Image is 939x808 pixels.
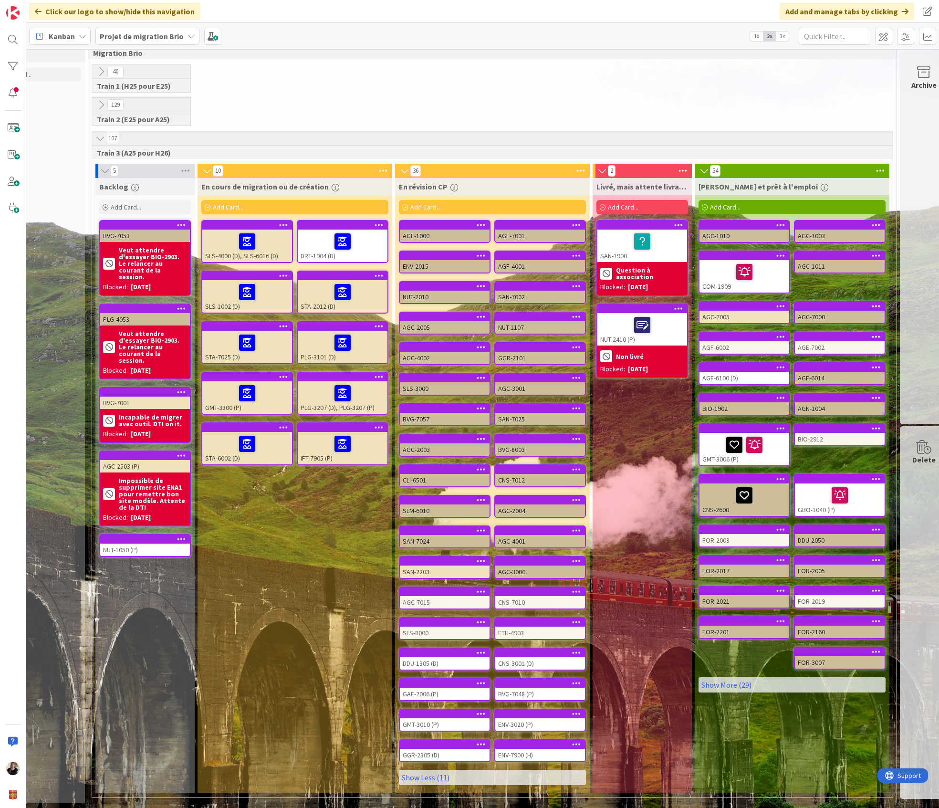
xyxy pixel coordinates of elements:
[400,413,490,425] div: BVG-7057
[400,282,490,303] div: NUT-2010
[495,740,585,761] div: ENV-7900 (H)
[400,627,490,639] div: SLS-8000
[106,133,119,144] span: 107
[495,618,585,639] div: ETH-4903
[202,331,292,363] div: STA-7025 (D)
[799,28,870,45] input: Quick Filter...
[103,513,128,523] div: Blocked:
[202,230,292,262] div: SLS-4000 (D), SLS-6016 (D)
[131,429,151,439] div: [DATE]
[699,626,789,638] div: FOR-2201
[495,649,585,670] div: CNS-3001 (D)
[202,280,292,313] div: SLS-1002 (D)
[795,341,885,354] div: AGE-7002
[699,311,789,323] div: AGC-7005
[699,230,789,242] div: AGC-1010
[495,526,585,547] div: AGC-4001
[495,496,585,517] div: AGC-2004
[795,230,885,242] div: AGC-1003
[298,381,387,414] div: PLG-3207 (D), PLG-3207 (P)
[202,373,292,414] div: GMT-3300 (P)
[495,382,585,395] div: AGC-3001
[795,363,885,384] div: AGF-6014
[699,260,789,293] div: COM-1909
[202,423,292,464] div: STA-6002 (D)
[100,460,190,472] div: AGC-2503 (P)
[298,373,387,414] div: PLG-3207 (D), PLG-3207 (P)
[298,280,387,313] div: STA-2012 (D)
[100,313,190,325] div: PLG-4053
[119,247,187,280] b: Veut attendre d'essayer BIO-2903. Le relancer au courant de la session.
[410,165,421,177] span: 36
[400,321,490,334] div: AGC-2005
[495,627,585,639] div: ETH-4903
[795,394,885,415] div: AGN-1004
[795,626,885,638] div: FOR-2160
[495,352,585,364] div: GGR-2101
[911,79,937,91] div: Archive
[699,363,789,384] div: AGF-6100 (D)
[795,252,885,273] div: AGC-1011
[495,321,585,334] div: NUT-1107
[795,587,885,608] div: FOR-2019
[49,31,75,42] span: Kanban
[795,475,885,516] div: GBO-1040 (P)
[495,230,585,242] div: AGF-7001
[400,749,490,761] div: GGR-2305 (D)
[100,535,190,556] div: NUT-1050 (P)
[495,413,585,425] div: SAN-7025
[495,718,585,731] div: ENV-3020 (P)
[699,221,789,242] div: AGC-1010
[495,260,585,273] div: AGF-4001
[495,679,585,700] div: BVG-7048 (P)
[699,556,789,577] div: FOR-2017
[495,221,585,242] div: AGF-7001
[795,483,885,516] div: GBO-1040 (P)
[400,382,490,395] div: SLS-3000
[699,617,789,638] div: FOR-2201
[100,544,190,556] div: NUT-1050 (P)
[699,587,789,608] div: FOR-2021
[795,433,885,445] div: BIO-2912
[400,557,490,578] div: SAN-2203
[100,451,190,472] div: AGC-2503 (P)
[699,394,789,415] div: BIO-1902
[699,677,886,693] a: Show More (29)
[298,221,387,262] div: DRT-1904 (D)
[495,535,585,547] div: AGC-4001
[93,48,885,58] span: Migration Brio
[600,282,625,292] div: Blocked:
[400,404,490,425] div: BVG-7057
[495,282,585,303] div: SAN-7002
[400,435,490,456] div: AGC-2003
[495,596,585,609] div: CNS-7010
[699,534,789,546] div: FOR-2003
[600,364,625,374] div: Blocked:
[763,31,776,41] span: 2x
[795,260,885,273] div: AGC-1011
[400,657,490,670] div: DDU-1305 (D)
[298,331,387,363] div: PLG-3101 (D)
[795,402,885,415] div: AGN-1004
[699,302,789,323] div: AGC-7005
[495,404,585,425] div: SAN-7025
[100,304,190,325] div: PLG-4053
[213,165,223,177] span: 10
[795,595,885,608] div: FOR-2019
[399,182,448,191] span: En révision CP
[107,99,124,111] span: 129
[131,282,151,292] div: [DATE]
[6,762,20,775] img: MB
[597,221,687,262] div: SAN-1900
[201,182,329,191] span: En cours de migration ou de création
[6,6,20,20] img: Visit kanbanzone.com
[97,148,881,157] span: Train 3 (A25 pour H26)
[776,31,789,41] span: 3x
[699,182,818,191] span: Livré et prêt à l'emploi
[400,313,490,334] div: AGC-2005
[298,272,387,313] div: STA-2012 (D)
[750,31,763,41] span: 1x
[20,1,43,13] span: Support
[213,203,243,211] span: Add Card...
[597,313,687,346] div: NUT-2410 (P)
